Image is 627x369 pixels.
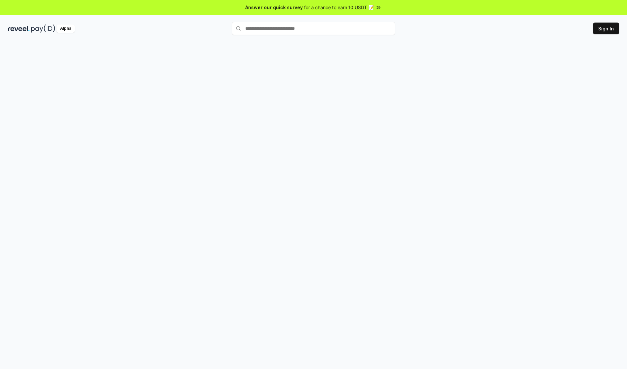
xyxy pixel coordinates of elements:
img: reveel_dark [8,25,30,33]
span: Answer our quick survey [245,4,303,11]
img: pay_id [31,25,55,33]
span: for a chance to earn 10 USDT 📝 [304,4,374,11]
button: Sign In [593,23,619,34]
div: Alpha [56,25,75,33]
